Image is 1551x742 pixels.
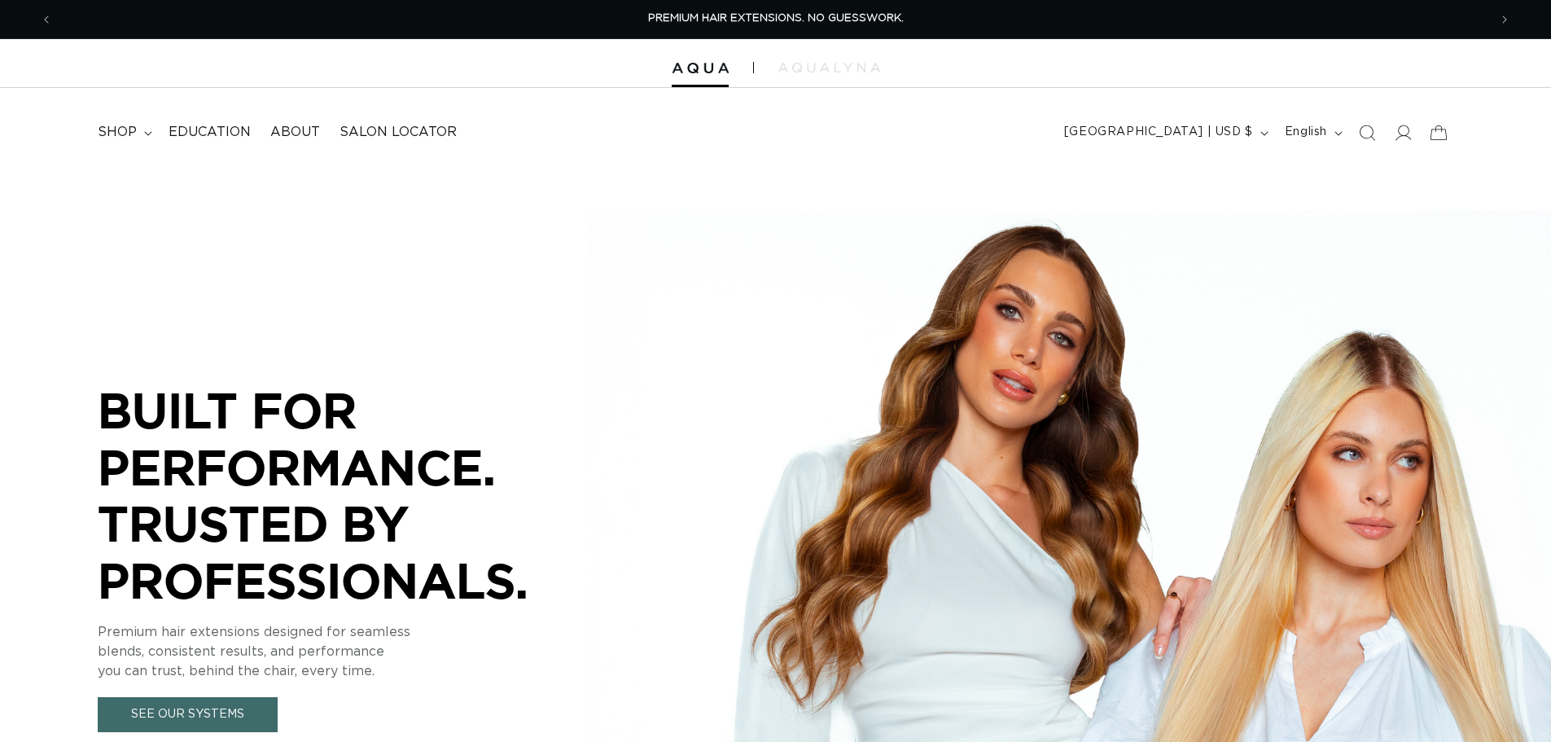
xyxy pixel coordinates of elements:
a: About [261,114,330,151]
span: English [1285,124,1327,141]
button: Next announcement [1487,4,1523,35]
a: Salon Locator [330,114,467,151]
button: Previous announcement [28,4,64,35]
button: [GEOGRAPHIC_DATA] | USD $ [1054,117,1275,148]
p: BUILT FOR PERFORMANCE. TRUSTED BY PROFESSIONALS. [98,382,586,608]
a: Education [159,114,261,151]
summary: shop [88,114,159,151]
span: About [270,124,320,141]
button: English [1275,117,1349,148]
span: Education [169,124,251,141]
span: Salon Locator [340,124,457,141]
a: See Our Systems [98,697,278,732]
span: PREMIUM HAIR EXTENSIONS. NO GUESSWORK. [648,13,904,24]
summary: Search [1349,115,1385,151]
p: Premium hair extensions designed for seamless blends, consistent results, and performance you can... [98,622,586,681]
span: [GEOGRAPHIC_DATA] | USD $ [1064,124,1253,141]
img: aqualyna.com [778,63,880,72]
img: Aqua Hair Extensions [672,63,729,74]
span: shop [98,124,137,141]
